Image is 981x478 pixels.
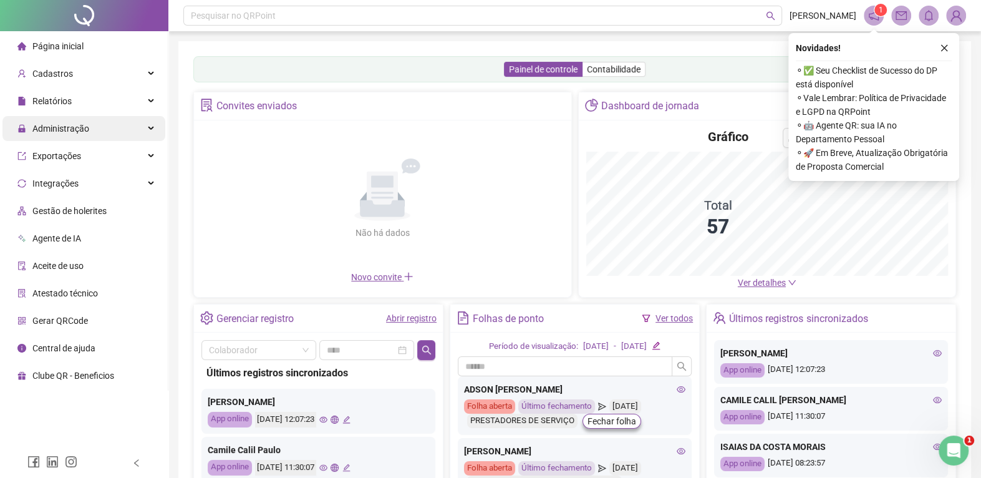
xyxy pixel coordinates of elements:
span: setting [200,311,213,324]
div: Período de visualização: [489,340,578,353]
span: [PERSON_NAME] [790,9,856,22]
div: [DATE] 11:30:07 [255,460,316,476]
div: Dashboard de jornada [601,95,699,117]
span: user-add [17,69,26,78]
span: Atestado técnico [32,288,98,298]
span: Integrações [32,178,79,188]
span: send [598,461,606,476]
span: close [940,44,949,52]
div: Último fechamento [518,461,595,476]
span: global [331,464,339,472]
span: global [331,416,339,424]
span: Central de ajuda [32,343,95,353]
div: ADSON [PERSON_NAME] [464,383,685,396]
span: solution [200,99,213,112]
img: 88858 [947,6,965,25]
span: export [17,152,26,160]
span: bell [923,10,934,21]
span: Agente de IA [32,233,81,243]
div: App online [208,412,252,427]
a: Ver detalhes down [738,278,796,288]
span: file-text [457,311,470,324]
div: [DATE] [583,340,609,353]
span: home [17,42,26,51]
div: [PERSON_NAME] [208,395,429,409]
div: [PERSON_NAME] [720,346,942,360]
span: qrcode [17,316,26,325]
div: Folha aberta [464,461,515,476]
span: mail [896,10,907,21]
span: Aceite de uso [32,261,84,271]
div: App online [720,410,765,424]
span: lock [17,124,26,133]
span: notification [868,10,879,21]
span: down [788,278,796,287]
sup: 1 [874,4,887,16]
div: Não há dados [325,226,440,240]
div: Últimos registros sincronizados [729,308,867,329]
span: eye [933,396,942,404]
div: PRESTADORES DE SERVIÇO [467,414,577,428]
span: gift [17,371,26,380]
span: solution [17,289,26,298]
span: apartment [17,207,26,215]
span: Relatórios [32,96,72,106]
span: ⚬ 🤖 Agente QR: sua IA no Departamento Pessoal [796,119,952,146]
h4: Gráfico [708,128,748,145]
span: Administração [32,124,89,134]
div: [DATE] 11:30:07 [720,410,942,424]
div: [DATE] 12:07:23 [255,412,316,427]
span: facebook [27,456,40,468]
span: eye [677,447,685,456]
span: instagram [65,456,77,468]
div: Convites enviados [216,95,297,117]
span: eye [933,442,942,451]
span: Clube QR - Beneficios [32,371,114,381]
span: audit [17,261,26,270]
span: eye [319,464,327,472]
span: search [422,345,432,355]
button: Fechar folha [582,414,641,429]
span: edit [342,464,350,472]
span: send [598,399,606,414]
span: Gestão de holerites [32,206,107,216]
div: Gerenciar registro [216,308,294,329]
span: Página inicial [32,41,84,51]
span: ⚬ 🚀 Em Breve, Atualização Obrigatória de Proposta Comercial [796,146,952,173]
div: Últimos registros sincronizados [206,365,430,381]
span: Fechar folha [587,414,636,428]
span: edit [652,341,660,349]
span: file [17,97,26,105]
span: eye [933,349,942,358]
span: Novo convite [351,272,413,282]
div: [PERSON_NAME] [464,444,685,458]
div: CAMILE CALIL [PERSON_NAME] [720,393,942,407]
span: pie-chart [585,99,598,112]
span: search [677,361,687,371]
span: Cadastros [32,69,73,79]
span: team [713,311,726,324]
span: eye [319,416,327,424]
div: [DATE] 12:07:23 [720,363,942,378]
span: search [766,11,775,21]
div: [DATE] [609,461,641,476]
div: App online [720,457,765,471]
span: Painel de controle [509,64,577,74]
span: ⚬ Vale Lembrar: Política de Privacidade e LGPD na QRPoint [796,91,952,119]
div: App online [208,460,252,476]
span: filter [642,314,650,323]
span: left [132,459,141,467]
span: eye [677,385,685,394]
div: App online [720,363,765,378]
a: Abrir registro [386,313,437,323]
span: Novidades ! [796,41,841,55]
div: Folha aberta [464,399,515,414]
div: Último fechamento [518,399,595,414]
div: Camile Calil Paulo [208,443,429,457]
span: sync [17,179,26,188]
div: Folhas de ponto [473,308,544,329]
span: edit [342,416,350,424]
div: ISAIAS DA COSTA MORAIS [720,440,942,454]
a: Ver todos [655,313,693,323]
span: info-circle [17,344,26,353]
